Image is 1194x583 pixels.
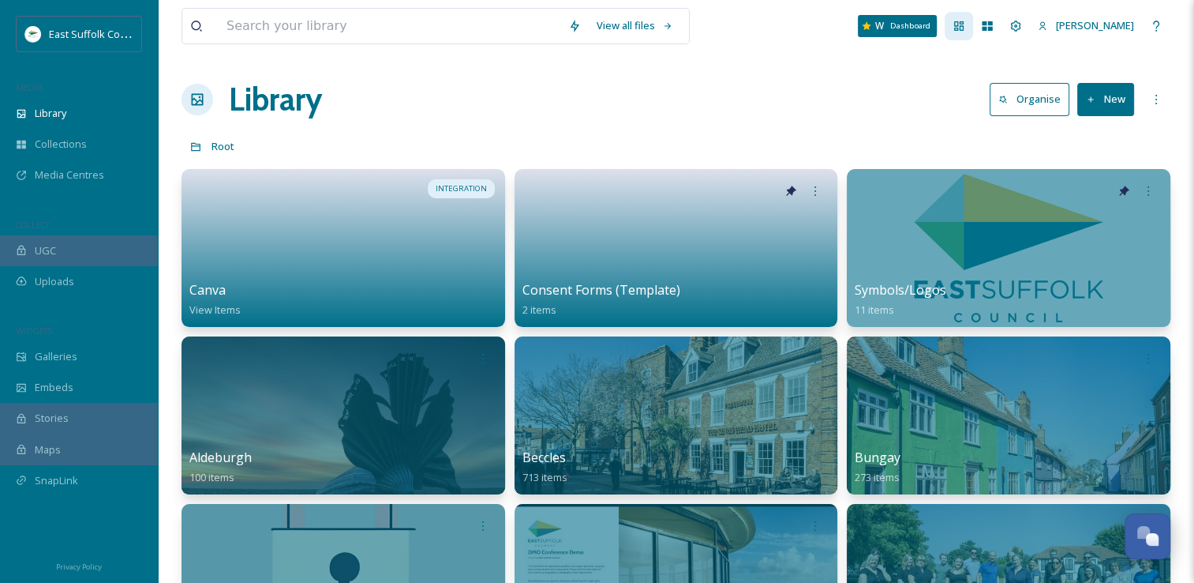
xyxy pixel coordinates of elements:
a: What's New [858,15,937,37]
a: Dashboard [945,12,973,40]
span: MEDIA [16,81,43,93]
span: 100 items [189,470,234,484]
span: SnapLink [35,473,78,488]
span: Aldeburgh [189,449,252,466]
a: Aldeburgh100 items [189,450,252,484]
span: Symbols/Logos [855,281,946,299]
span: Maps [35,442,61,457]
span: Embeds [35,380,73,395]
span: Collections [35,137,87,152]
span: Uploads [35,274,74,289]
a: Bungay273 items [855,450,900,484]
button: Open Chat [1125,513,1170,559]
span: 713 items [522,470,567,484]
span: 273 items [855,470,900,484]
span: WIDGETS [16,325,52,337]
span: 2 items [522,303,556,317]
span: Library [35,106,66,121]
span: Bungay [855,449,900,466]
a: Beccles713 items [522,450,567,484]
span: Canva [189,281,226,299]
a: INTEGRATIONCanvaView Items [182,169,505,327]
span: Media Centres [35,167,104,182]
span: UGC [35,243,56,258]
a: Consent Forms (Template)2 items [522,283,680,317]
span: Stories [35,411,69,426]
a: View all files [589,10,681,41]
span: COLLECT [16,219,50,231]
input: Search your library [219,9,560,43]
span: [PERSON_NAME] [1056,18,1134,32]
span: East Suffolk Council [49,26,142,41]
a: [PERSON_NAME] [1030,10,1142,41]
span: Consent Forms (Template) [522,281,680,299]
span: 11 items [855,303,894,317]
a: Root [211,137,234,156]
span: Galleries [35,349,77,364]
a: Privacy Policy [56,556,102,575]
span: Privacy Policy [56,562,102,572]
div: Dashboard [884,17,937,35]
button: Organise [990,83,1069,115]
button: New [1077,83,1134,115]
a: Symbols/Logos11 items [855,283,946,317]
img: ESC%20Logo.png [25,26,41,42]
a: Library [229,76,322,123]
a: Organise [990,83,1077,115]
span: Root [211,139,234,153]
span: Beccles [522,449,566,466]
span: View Items [189,303,241,317]
span: INTEGRATION [436,183,487,194]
